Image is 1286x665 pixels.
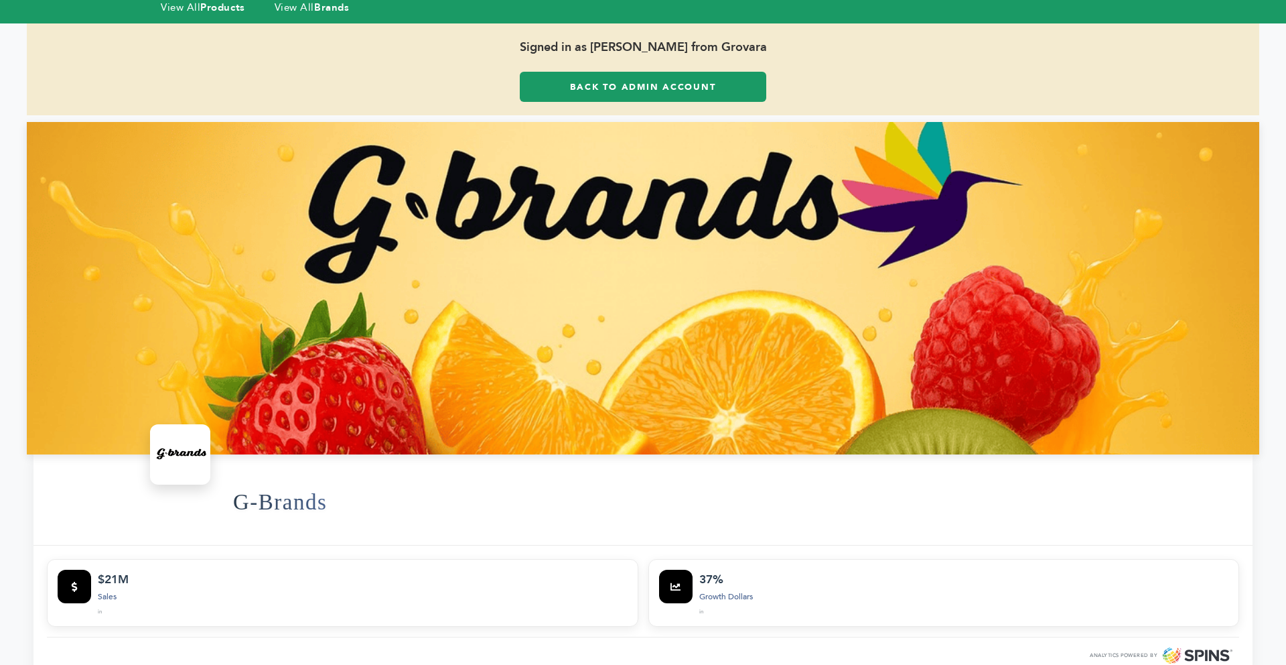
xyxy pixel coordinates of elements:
a: Back to Admin Account [520,72,766,102]
div: $21M [98,570,628,589]
img: G-Brands Logo [153,428,207,481]
div: Sales [98,591,628,603]
a: View AllProducts [161,1,245,14]
span: in [98,608,102,615]
h1: G-Brands [233,469,327,535]
strong: Brands [314,1,349,14]
img: SPINS [1163,648,1232,664]
span: ANALYTICS POWERED BY [1090,652,1157,660]
div: 37% [699,570,1229,589]
strong: Products [200,1,244,14]
span: Signed in as [PERSON_NAME] from Grovara [27,23,1259,72]
span: in [699,608,703,615]
div: Growth Dollars [699,591,1229,603]
a: View AllBrands [275,1,350,14]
